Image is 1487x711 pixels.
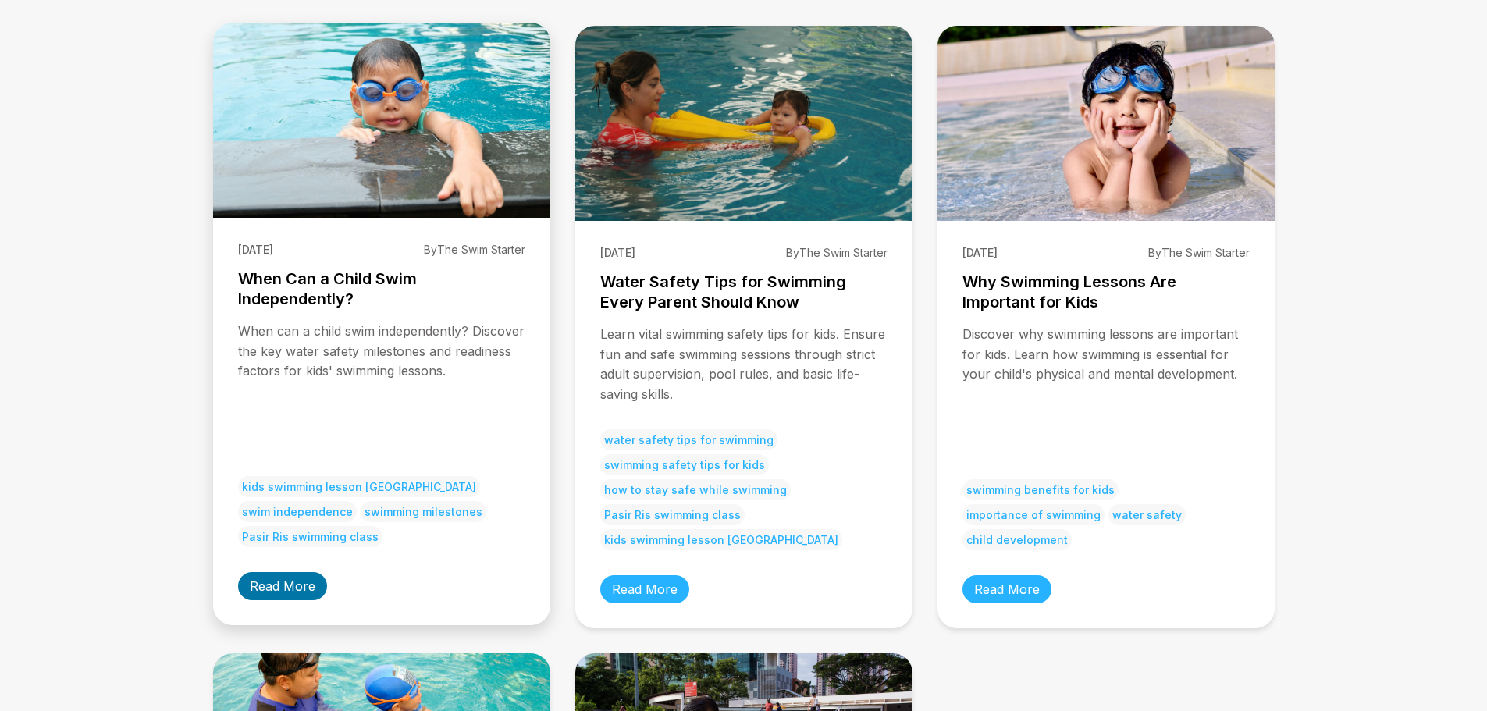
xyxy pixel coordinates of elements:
span: swimming safety tips for kids [600,454,769,475]
span: [DATE] [962,246,998,259]
span: water safety [1108,504,1186,525]
span: By The Swim Starter [424,243,525,256]
span: how to stay safe while swimming [600,479,791,500]
span: swimming benefits for kids [962,479,1119,500]
span: swim independence [238,501,357,522]
span: swimming milestones [361,501,486,522]
img: When Can a Child Swim Independently? [213,23,550,218]
span: By The Swim Starter [1148,246,1250,259]
span: Pasir Ris swimming class [238,526,382,547]
span: [DATE] [600,246,635,259]
p: Discover why swimming lessons are important for kids. Learn how swimming is essential for your ch... [962,325,1250,454]
a: Read More [600,575,689,603]
span: Pasir Ris swimming class [600,504,745,525]
img: Why Swimming Lessons Are Important for Kids [937,26,1275,221]
span: child development [962,529,1072,550]
span: importance of swimming [962,504,1105,525]
img: Water Safety Tips for Swimming Every Parent Should Know [575,26,912,221]
h3: Water Safety Tips for Swimming Every Parent Should Know [600,272,888,312]
span: kids swimming lesson [GEOGRAPHIC_DATA] [600,529,842,550]
span: water safety tips for swimming [600,429,777,450]
h3: Why Swimming Lessons Are Important for Kids [962,272,1250,312]
a: Read More [962,575,1051,603]
p: When can a child swim independently? Discover the key water safety milestones and readiness facto... [238,322,525,451]
span: [DATE] [238,243,273,256]
a: Read More [238,572,327,600]
h3: When Can a Child Swim Independently? [238,268,525,309]
span: By The Swim Starter [786,246,888,259]
p: Learn vital swimming safety tips for kids. Ensure fun and safe swimming sessions through strict a... [600,325,888,404]
span: kids swimming lesson [GEOGRAPHIC_DATA] [238,476,480,497]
